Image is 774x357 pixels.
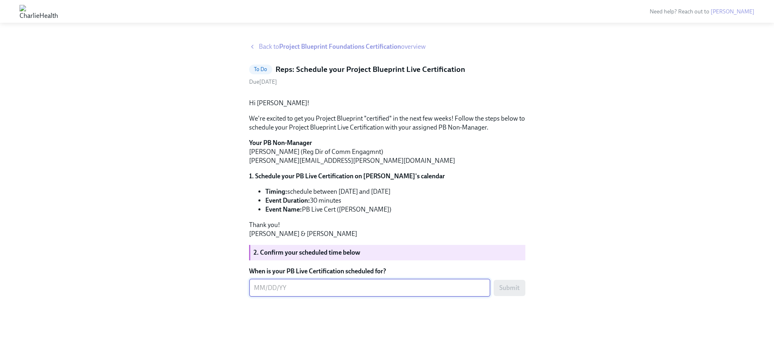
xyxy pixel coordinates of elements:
p: We're excited to get you Project Blueprint "certified" in the next few weeks! Follow the steps be... [249,114,525,132]
strong: Timing: [265,188,287,195]
span: Need help? Reach out to [650,8,754,15]
li: schedule between [DATE] and [DATE] [265,187,525,196]
strong: Event Name: [265,206,302,213]
strong: Project Blueprint Foundations Certification [279,43,401,50]
strong: 1. Schedule your PB Live Certification on [PERSON_NAME]'s calendar [249,172,445,180]
strong: Your PB Non-Manager [249,139,312,147]
li: 30 minutes [265,196,525,205]
span: Wednesday, September 3rd 2025, 12:00 pm [249,78,277,85]
a: [PERSON_NAME] [711,8,754,15]
span: To Do [249,66,272,72]
strong: 2. Confirm your scheduled time below [254,249,360,256]
li: PB Live Cert ([PERSON_NAME]) [265,205,525,214]
p: [PERSON_NAME] (Reg Dir of Comm Engagmnt) [PERSON_NAME][EMAIL_ADDRESS][PERSON_NAME][DOMAIN_NAME] [249,138,525,165]
h5: Reps: Schedule your Project Blueprint Live Certification [275,64,465,75]
img: CharlieHealth [20,5,58,18]
p: Thank you! [PERSON_NAME] & [PERSON_NAME] [249,221,525,238]
a: Back toProject Blueprint Foundations Certificationoverview [249,42,525,51]
label: When is your PB Live Certification scheduled for? [249,267,525,276]
span: Back to overview [259,42,426,51]
p: Hi [PERSON_NAME]! [249,99,525,108]
strong: Event Duration: [265,197,310,204]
